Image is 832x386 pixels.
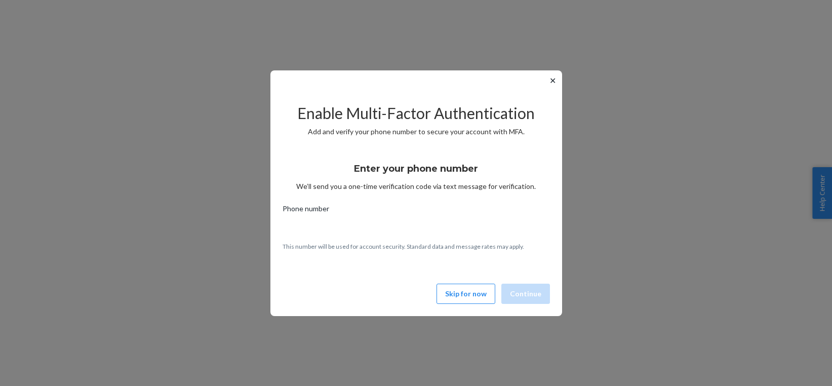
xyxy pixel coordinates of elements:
[437,284,495,304] button: Skip for now
[283,105,550,122] h2: Enable Multi-Factor Authentication
[501,284,550,304] button: Continue
[283,154,550,191] div: We’ll send you a one-time verification code via text message for verification.
[283,204,329,218] span: Phone number
[283,127,550,137] p: Add and verify your phone number to secure your account with MFA.
[283,242,550,251] p: This number will be used for account security. Standard data and message rates may apply.
[354,162,478,175] h3: Enter your phone number
[547,74,558,87] button: ✕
